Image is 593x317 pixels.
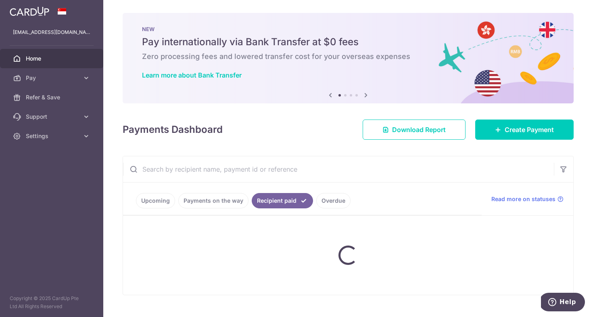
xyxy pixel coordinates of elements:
[123,156,554,182] input: Search by recipient name, payment id or reference
[491,195,564,203] a: Read more on statuses
[10,6,49,16] img: CardUp
[392,125,446,134] span: Download Report
[142,52,554,61] h6: Zero processing fees and lowered transfer cost for your overseas expenses
[13,28,90,36] p: [EMAIL_ADDRESS][DOMAIN_NAME]
[142,71,242,79] a: Learn more about Bank Transfer
[363,120,466,140] a: Download Report
[123,13,574,103] img: Bank transfer banner
[252,193,313,208] a: Recipient paid
[142,36,554,48] h5: Pay internationally via Bank Transfer at $0 fees
[505,125,554,134] span: Create Payment
[26,113,79,121] span: Support
[26,93,79,101] span: Refer & Save
[26,74,79,82] span: Pay
[541,293,585,313] iframe: Opens a widget where you can find more information
[26,55,79,63] span: Home
[475,120,574,140] a: Create Payment
[142,26,554,32] p: NEW
[26,132,79,140] span: Settings
[491,195,555,203] span: Read more on statuses
[123,122,223,137] h4: Payments Dashboard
